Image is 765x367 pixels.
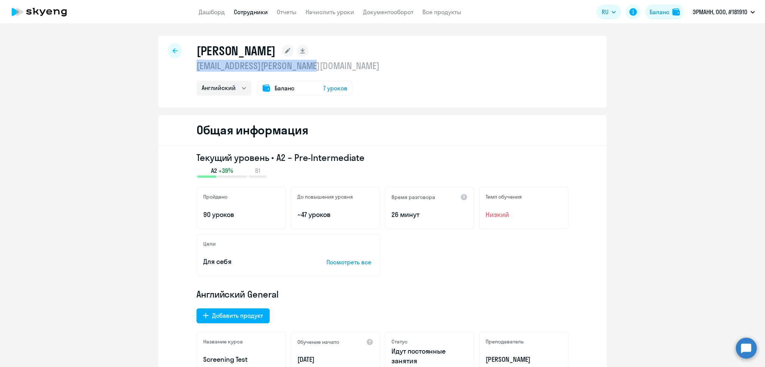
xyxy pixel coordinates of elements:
[255,167,260,175] span: B1
[203,193,227,200] h5: Пройдено
[297,339,339,345] h5: Обучение начато
[203,257,303,267] p: Для себя
[306,8,354,16] a: Начислить уроки
[391,194,435,200] h5: Время разговора
[597,4,621,19] button: RU
[196,43,276,58] h1: [PERSON_NAME]
[391,210,468,220] p: 26 минут
[196,60,380,72] p: [EMAIL_ADDRESS][PERSON_NAME][DOMAIN_NAME]
[211,167,217,175] span: A2
[297,355,374,364] p: [DATE]
[196,152,569,164] h3: Текущий уровень • A2 – Pre-Intermediate
[203,210,279,220] p: 90 уроков
[422,8,461,16] a: Все продукты
[234,8,268,16] a: Сотрудники
[203,355,279,364] p: Screening Test
[486,355,562,364] p: [PERSON_NAME]
[196,308,270,323] button: Добавить продукт
[486,210,562,220] span: Низкий
[196,122,308,137] h2: Общая информация
[486,193,522,200] h5: Темп обучения
[199,8,225,16] a: Дашборд
[363,8,414,16] a: Документооборот
[323,84,347,93] span: 7 уроков
[650,7,669,16] div: Баланс
[391,338,408,345] h5: Статус
[196,288,279,300] span: Английский General
[689,3,759,21] button: ЭРМАНН, ООО, #181910
[693,7,747,16] p: ЭРМАНН, ООО, #181910
[203,338,243,345] h5: Название курса
[391,346,468,366] p: Идут постоянные занятия
[486,338,524,345] h5: Преподаватель
[326,258,374,267] p: Посмотреть все
[277,8,297,16] a: Отчеты
[672,8,680,16] img: balance
[219,167,233,175] span: +39%
[275,84,294,93] span: Баланс
[212,311,263,320] div: Добавить продукт
[203,240,216,247] h5: Цели
[297,193,353,200] h5: До повышения уровня
[645,4,684,19] button: Балансbalance
[602,7,608,16] span: RU
[297,210,374,220] p: ~47 уроков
